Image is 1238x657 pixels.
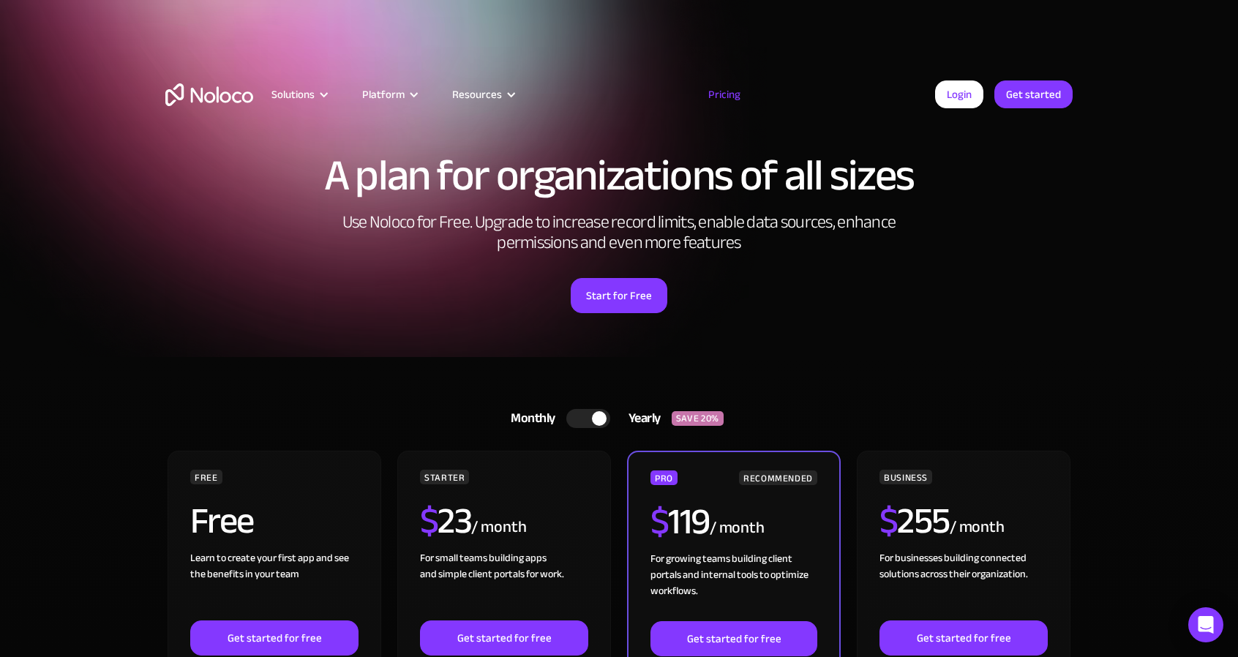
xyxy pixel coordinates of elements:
[190,620,359,656] a: Get started for free
[690,85,759,104] a: Pricing
[1188,607,1223,642] div: Open Intercom Messenger
[879,503,950,539] h2: 255
[879,620,1048,656] a: Get started for free
[650,621,817,656] a: Get started for free
[271,85,315,104] div: Solutions
[253,85,344,104] div: Solutions
[420,487,438,555] span: $
[879,487,898,555] span: $
[452,85,502,104] div: Resources
[190,503,254,539] h2: Free
[935,80,983,108] a: Login
[879,550,1048,620] div: For businesses building connected solutions across their organization. ‍
[420,470,469,484] div: STARTER
[190,470,222,484] div: FREE
[672,411,724,426] div: SAVE 20%
[650,503,710,540] h2: 119
[190,550,359,620] div: Learn to create your first app and see the benefits in your team ‍
[571,278,667,313] a: Start for Free
[879,470,932,484] div: BUSINESS
[326,212,912,253] h2: Use Noloco for Free. Upgrade to increase record limits, enable data sources, enhance permissions ...
[610,408,672,429] div: Yearly
[165,83,253,106] a: home
[434,85,531,104] div: Resources
[650,551,817,621] div: For growing teams building client portals and internal tools to optimize workflows.
[344,85,434,104] div: Platform
[362,85,405,104] div: Platform
[420,503,472,539] h2: 23
[471,516,526,539] div: / month
[492,408,566,429] div: Monthly
[710,517,765,540] div: / month
[165,154,1073,198] h1: A plan for organizations of all sizes
[950,516,1005,539] div: / month
[739,470,817,485] div: RECOMMENDED
[420,550,588,620] div: For small teams building apps and simple client portals for work. ‍
[650,470,678,485] div: PRO
[994,80,1073,108] a: Get started
[420,620,588,656] a: Get started for free
[650,487,669,556] span: $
